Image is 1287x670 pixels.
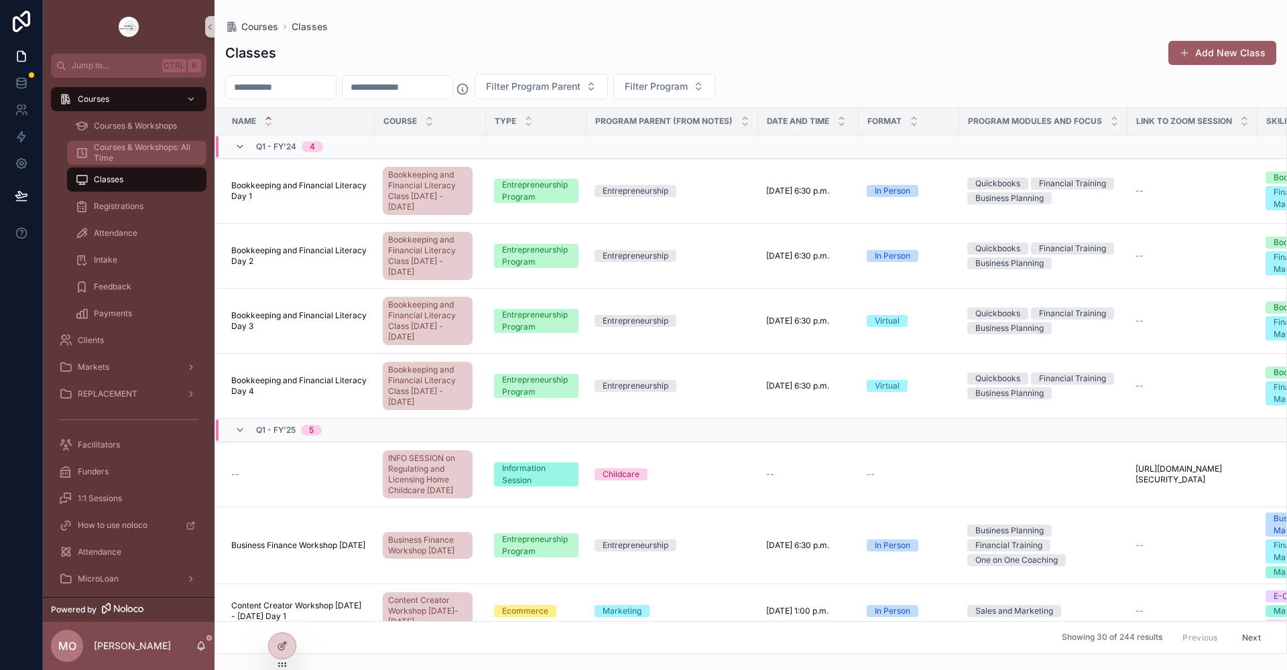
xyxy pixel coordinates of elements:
[875,605,910,617] div: In Person
[967,525,1119,566] a: Business PlanningFinancial TrainingOne on One Coaching
[231,245,367,267] span: Bookkeeping and Financial Literacy Day 2
[603,468,639,480] div: Childcare
[967,605,1119,617] a: Sales and Marketing
[51,54,206,78] button: Jump to...CtrlK
[603,605,641,617] div: Marketing
[162,59,186,72] span: Ctrl
[1136,251,1249,261] a: --
[968,116,1102,127] span: Program Modules and Focus
[975,387,1044,399] div: Business Planning
[43,597,214,622] a: Powered by
[383,448,478,501] a: INFO SESSION on Regulating and Licensing Home Childcare [DATE]
[51,567,206,591] a: MicroLoan
[51,460,206,484] a: Funders
[256,141,296,152] span: Q1 - FY'24
[241,20,278,33] span: Courses
[1136,606,1144,616] span: --
[383,592,473,630] a: Content Creator Workshop [DATE]-[DATE]
[494,533,578,557] a: Entrepreneurship Program
[231,469,239,480] span: --
[766,381,829,391] span: [DATE] 6:30 p.m.
[231,180,367,202] a: Bookkeeping and Financial Literacy Day 1
[51,355,206,379] a: Markets
[603,315,668,327] div: Entrepreneurship
[388,535,467,556] span: Business Finance Workshop [DATE]
[231,375,367,397] a: Bookkeeping and Financial Literacy Day 4
[603,250,668,262] div: Entrepreneurship
[967,243,1119,269] a: QuickbooksFinancial TrainingBusiness Planning
[231,540,365,551] span: Business Finance Workshop [DATE]
[975,257,1044,269] div: Business Planning
[766,540,829,551] span: [DATE] 6:30 p.m.
[78,493,122,504] span: 1:1 Sessions
[67,141,206,165] a: Courses & Workshops: All Time
[595,605,750,617] a: Marketing
[94,174,123,185] span: Classes
[1136,464,1249,485] a: [URL][DOMAIN_NAME][SECURITY_DATA]
[767,116,829,127] span: Date and Time
[1136,251,1144,261] span: --
[486,80,580,93] span: Filter Program Parent
[231,310,367,332] a: Bookkeeping and Financial Literacy Day 3
[595,539,750,551] a: Entrepreneurship
[967,308,1119,334] a: QuickbooksFinancial TrainingBusiness Planning
[1136,316,1249,326] a: --
[383,529,478,561] a: Business Finance Workshop [DATE]
[502,179,570,203] div: Entrepreneurship Program
[67,301,206,326] a: Payments
[310,141,315,152] div: 4
[613,74,715,99] button: Select Button
[975,525,1044,537] div: Business Planning
[875,315,900,327] div: Virtual
[383,297,473,345] a: Bookkeeping and Financial Literacy Class [DATE] - [DATE]
[51,486,206,511] a: 1:1 Sessions
[1136,540,1249,551] a: --
[78,94,109,105] span: Courses
[975,373,1020,385] div: Quickbooks
[494,374,578,398] a: Entrepreneurship Program
[494,244,578,268] a: Entrepreneurship Program
[256,425,296,435] span: Q1 - FY'25
[495,116,516,127] span: Type
[494,605,578,617] a: Ecommerce
[189,60,200,71] span: K
[1136,606,1249,616] a: --
[1168,41,1276,65] a: Add New Class
[875,185,910,197] div: In Person
[595,468,750,480] a: Childcare
[383,532,473,559] a: Business Finance Workshop [DATE]
[975,605,1053,617] div: Sales and Marketing
[94,639,171,653] p: [PERSON_NAME]
[383,590,478,632] a: Content Creator Workshop [DATE]-[DATE]
[766,251,851,261] a: [DATE] 6:30 p.m.
[383,362,473,410] a: Bookkeeping and Financial Literacy Class [DATE] - [DATE]
[383,450,473,498] a: INFO SESSION on Regulating and Licensing Home Childcare [DATE]
[78,547,121,557] span: Attendance
[766,540,851,551] a: [DATE] 6:30 p.m.
[94,142,193,163] span: Courses & Workshops: All Time
[67,114,206,138] a: Courses & Workshops
[502,309,570,333] div: Entrepreneurship Program
[1136,186,1144,196] span: --
[1136,381,1144,391] span: --
[231,600,367,622] a: Content Creator Workshop [DATE] - [DATE] Day 1
[975,243,1020,255] div: Quickbooks
[595,315,750,327] a: Entrepreneurship
[975,192,1044,204] div: Business Planning
[72,60,157,71] span: Jump to...
[94,255,117,265] span: Intake
[225,20,278,33] a: Courses
[309,425,314,435] div: 5
[502,374,570,398] div: Entrepreneurship Program
[1039,308,1106,320] div: Financial Training
[975,308,1020,320] div: Quickbooks
[1233,627,1270,648] button: Next
[1136,186,1249,196] a: --
[867,185,951,197] a: In Person
[867,539,951,551] a: In Person
[51,87,206,111] a: Courses
[766,606,851,616] a: [DATE] 1:00 p.m.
